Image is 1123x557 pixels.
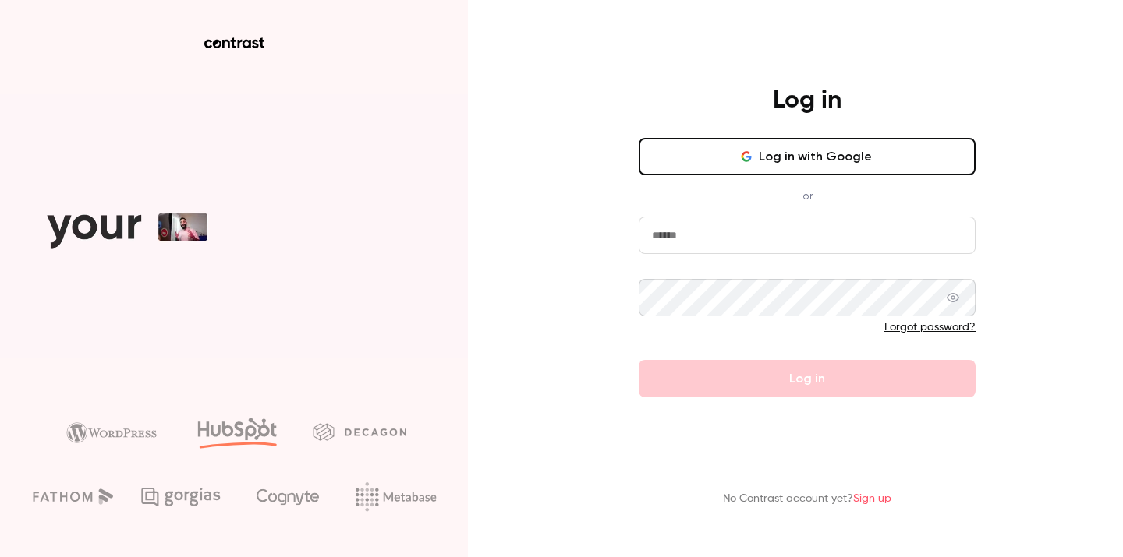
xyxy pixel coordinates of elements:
a: Forgot password? [884,322,976,333]
img: decagon [313,423,406,440]
button: Log in with Google [639,138,976,175]
span: or [795,188,820,204]
a: Sign up [853,493,891,504]
h4: Log in [773,85,841,116]
p: No Contrast account yet? [723,491,891,507]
